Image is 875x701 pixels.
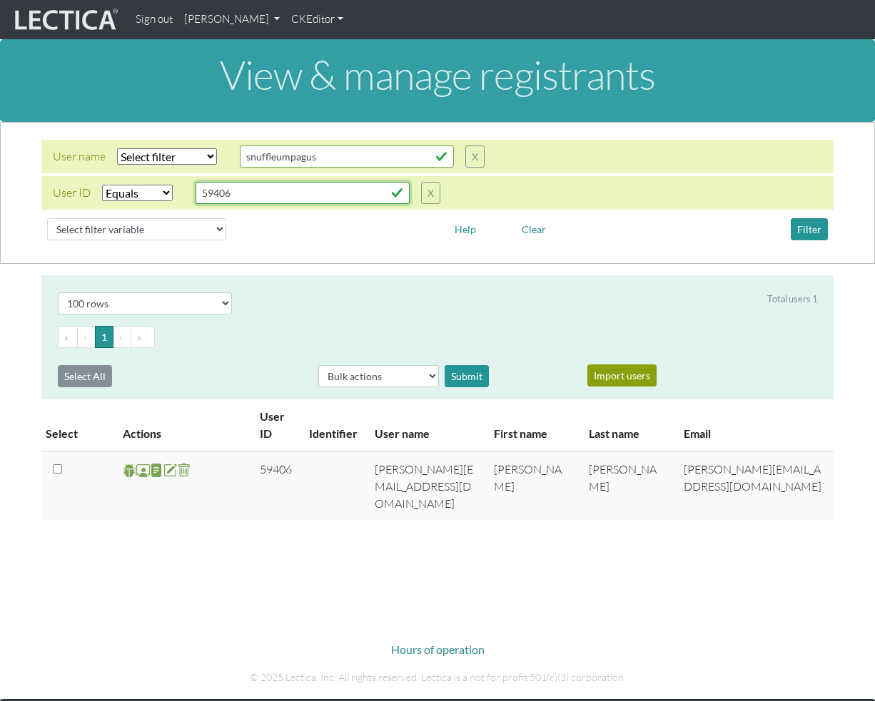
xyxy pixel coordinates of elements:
button: Filter [791,218,828,240]
span: reports [150,462,163,479]
div: User ID [53,184,91,201]
td: [PERSON_NAME][EMAIL_ADDRESS][DOMAIN_NAME] [675,451,834,521]
th: User ID [251,399,300,451]
th: First name [485,399,580,451]
a: [PERSON_NAME] [178,6,285,34]
a: Hours of operation [391,643,485,656]
button: X [465,145,485,168]
button: Go to page 1 [95,326,113,348]
button: Select All [58,365,112,387]
td: [PERSON_NAME][EMAIL_ADDRESS][DOMAIN_NAME] [366,451,485,521]
button: Help [448,218,482,240]
button: Import users [587,364,657,387]
a: Help [448,220,482,234]
span: Staff [136,462,150,479]
th: Last name [580,399,675,451]
td: 59406 [251,451,300,521]
a: CKEditor [285,6,349,34]
th: User name [366,399,485,451]
th: Select [41,399,114,451]
div: Submit [445,365,489,387]
div: Total users 1 [767,292,817,306]
td: [PERSON_NAME] [580,451,675,521]
h1: View & manage registrants [11,53,864,97]
span: account update [163,462,177,479]
button: X [421,182,440,204]
th: Actions [114,399,251,451]
a: Sign out [130,6,178,34]
ul: Pagination [58,326,817,348]
p: © 2025 Lectica, Inc. All rights reserved. Lectica is a not for profit 501(c)(3) corporation. [41,670,834,685]
td: [PERSON_NAME] [485,451,580,521]
img: lecticalive [11,6,118,34]
th: Identifier [300,399,366,451]
div: User name [53,148,106,165]
th: Email [675,399,834,451]
button: Clear [515,218,552,240]
span: delete [177,462,191,479]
